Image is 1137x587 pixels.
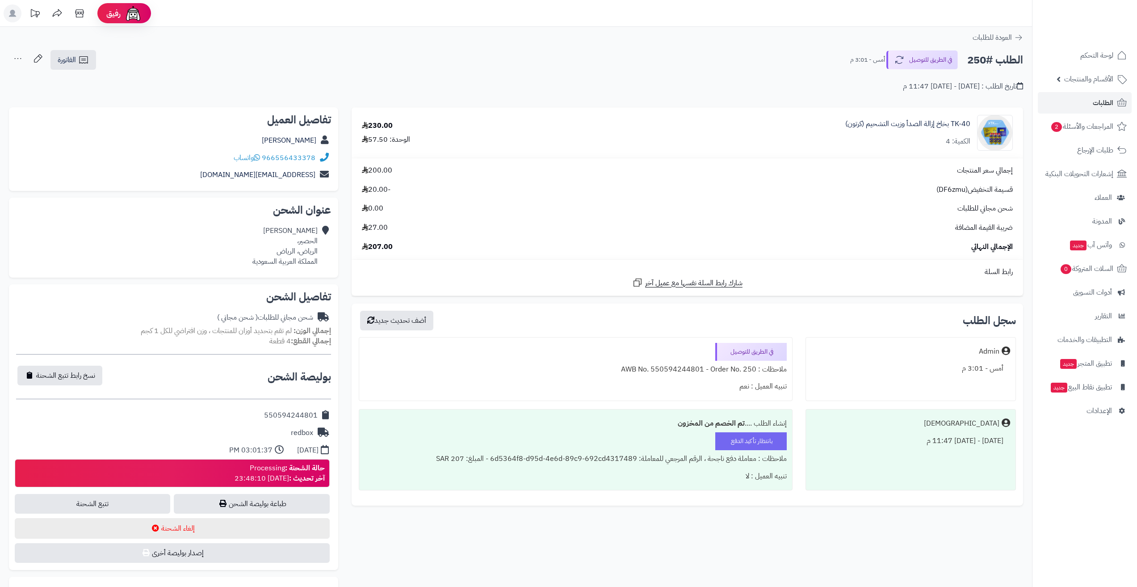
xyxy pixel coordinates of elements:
[963,315,1016,326] h3: سجل الطلب
[285,463,325,473] strong: حالة الشحنة :
[850,55,885,64] small: أمس - 3:01 م
[1051,122,1062,132] span: 2
[262,152,315,163] a: 966556433378
[1038,45,1132,66] a: لوحة التحكم
[971,242,1013,252] span: الإجمالي النهائي
[1038,282,1132,303] a: أدوات التسويق
[16,114,331,125] h2: تفاصيل العميل
[936,185,1013,195] span: قسيمة التخفيض(DF6zmu)
[1050,381,1112,393] span: تطبيق نقاط البيع
[1038,187,1132,208] a: العملاء
[1060,262,1113,275] span: السلات المتروكة
[811,432,1010,450] div: [DATE] - [DATE] 11:47 م
[217,312,258,323] span: ( شحن مجاني )
[1095,310,1112,322] span: التقارير
[362,185,390,195] span: -20.00
[50,50,96,70] a: الفاتورة
[58,55,76,65] span: الفاتورة
[946,136,970,147] div: الكمية: 4
[269,336,331,346] small: 4 قطعة
[1038,163,1132,185] a: إشعارات التحويلات البنكية
[978,115,1012,151] img: 1728164515-%D8%A8%D8%AE%D8%A7%D8%AE%20%D9%81%D9%88%D8%AA%D9%88%D8%B4%D9%88%D8%A800-90x90.png
[297,445,319,456] div: [DATE]
[360,311,433,330] button: أضف تحديث جديد
[234,152,260,163] a: واتساب
[362,121,393,131] div: 230.00
[174,494,329,514] a: طباعة بوليصة الشحن
[1038,139,1132,161] a: طلبات الإرجاع
[229,445,273,456] div: 03:01:37 PM
[632,277,743,288] a: شارك رابط السلة نفسها مع عميل آخر
[1038,234,1132,256] a: وآتس آبجديد
[252,226,318,266] div: [PERSON_NAME] الحصير، الرياض، الرياض المملكة العربية السعودية
[1038,305,1132,327] a: التقارير
[1070,241,1087,250] span: جديد
[1038,353,1132,374] a: تطبيق المتجرجديد
[924,418,999,429] div: [DEMOGRAPHIC_DATA]
[715,432,787,450] div: بانتظار تأكيد الدفع
[24,4,46,25] a: تحديثات المنصة
[200,169,315,180] a: [EMAIL_ADDRESS][DOMAIN_NAME]
[979,346,999,357] div: Admin
[1038,92,1132,114] a: الطلبات
[124,4,142,22] img: ai-face.png
[141,325,292,336] span: لم تقم بتحديد أوزان للمنتجات ، وزن افتراضي للكل 1 كجم
[967,51,1023,69] h2: الطلب #250
[886,51,958,69] button: في الطريق للتوصيل
[15,543,330,563] button: إصدار بوليصة أخرى
[1060,359,1077,369] span: جديد
[678,418,745,429] b: تم الخصم من المخزون
[957,165,1013,176] span: إجمالي سعر المنتجات
[17,366,102,385] button: نسخ رابط تتبع الشحنة
[1051,383,1067,393] span: جديد
[811,360,1010,377] div: أمس - 3:01 م
[1069,239,1112,251] span: وآتس آب
[294,325,331,336] strong: إجمالي الوزن:
[1073,286,1112,299] span: أدوات التسويق
[365,468,787,485] div: تنبيه العميل : لا
[16,205,331,215] h2: عنوان الشحن
[15,518,330,539] button: إلغاء الشحنة
[291,428,313,438] div: redbox
[1093,97,1113,109] span: الطلبات
[903,81,1023,92] div: تاريخ الطلب : [DATE] - [DATE] 11:47 م
[645,278,743,288] span: شارك رابط السلة نفسها مع عميل آخر
[1038,258,1132,279] a: السلات المتروكة0
[355,267,1020,277] div: رابط السلة
[362,165,392,176] span: 200.00
[1038,329,1132,351] a: التطبيقات والخدمات
[1045,168,1113,180] span: إشعارات التحويلات البنكية
[1038,211,1132,232] a: المدونة
[106,8,121,19] span: رفيق
[16,291,331,302] h2: تفاصيل الشحن
[264,410,318,421] div: 550594244801
[1095,191,1112,204] span: العملاء
[365,415,787,432] div: إنشاء الطلب ....
[362,223,388,233] span: 27.00
[715,343,787,361] div: في الطريق للتوصيل
[1038,376,1132,398] a: تطبيق نقاط البيعجديد
[955,223,1013,233] span: ضريبة القيمة المضافة
[235,463,325,484] div: Processing [DATE] 23:48:10
[1057,334,1112,346] span: التطبيقات والخدمات
[365,450,787,468] div: ملاحظات : معاملة دفع ناجحة ، الرقم المرجعي للمعاملة: 6d5364f8-d95d-4e6d-89c9-692cd4317489 - المبل...
[217,313,313,323] div: شحن مجاني للطلبات
[1064,73,1113,85] span: الأقسام والمنتجات
[957,203,1013,214] span: شحن مجاني للطلبات
[1059,357,1112,370] span: تطبيق المتجر
[365,361,787,378] div: ملاحظات : AWB No. 550594244801 - Order No. 250
[1087,405,1112,417] span: الإعدادات
[362,135,410,145] div: الوحدة: 57.50
[362,242,393,252] span: 207.00
[1038,116,1132,137] a: المراجعات والأسئلة2
[973,32,1023,43] a: العودة للطلبات
[36,370,95,381] span: نسخ رابط تتبع الشحنة
[1038,400,1132,422] a: الإعدادات
[1061,264,1071,274] span: 0
[845,119,970,129] a: TK-40 بخاخ إزالة الصدأ وزيت التشحيم (كرتون)
[268,372,331,382] h2: بوليصة الشحن
[365,378,787,395] div: تنبيه العميل : نعم
[291,336,331,346] strong: إجمالي القطع:
[1050,120,1113,133] span: المراجعات والأسئلة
